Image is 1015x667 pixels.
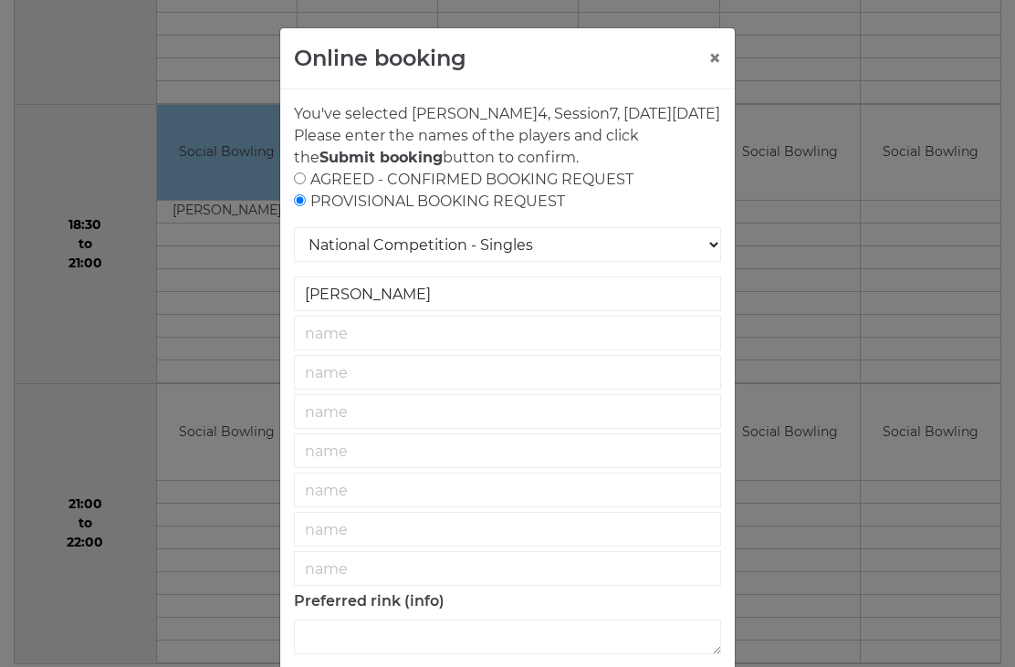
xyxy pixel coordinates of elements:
[294,512,721,547] input: name
[294,103,721,125] p: You've selected [PERSON_NAME] , Session , [DATE][DATE]
[294,355,721,390] input: name
[319,149,443,166] strong: Submit booking
[294,433,721,468] input: name
[294,316,721,350] input: name
[294,169,721,213] div: AGREED - CONFIRMED BOOKING REQUEST PROVISIONAL BOOKING REQUEST
[294,473,721,507] input: name
[294,42,466,75] h4: Online booking
[294,590,445,612] label: Preferred rink (info)
[538,105,548,122] span: 4
[294,394,721,429] input: name
[610,105,617,122] span: 7
[294,551,721,586] input: name
[294,125,721,169] p: Please enter the names of the players and click the button to confirm.
[708,47,721,69] button: ×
